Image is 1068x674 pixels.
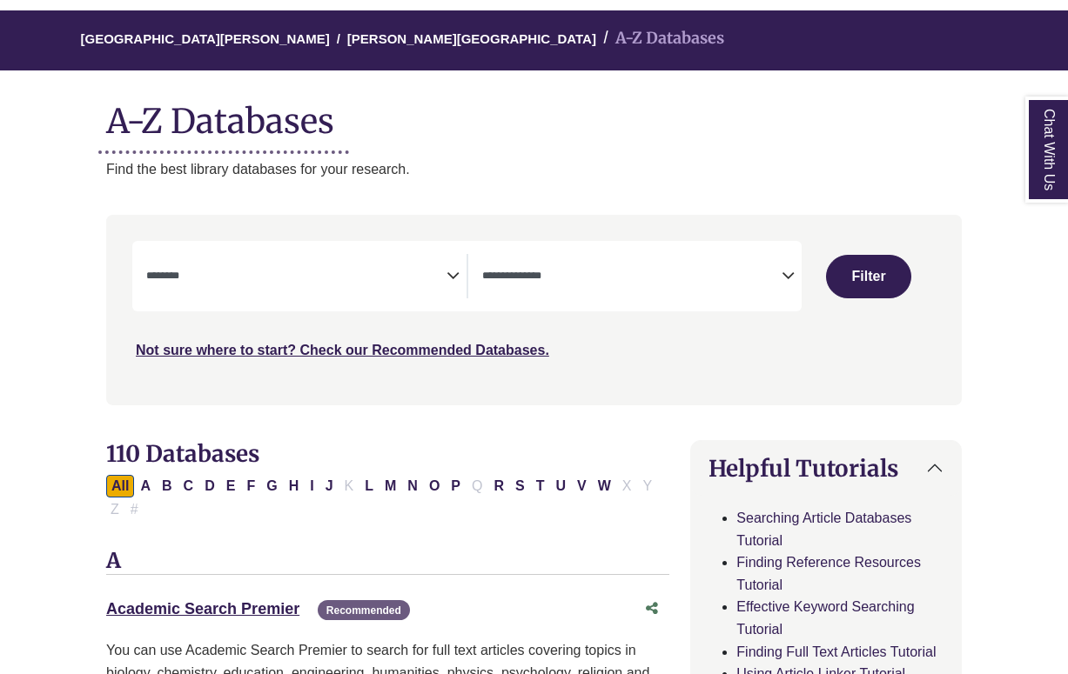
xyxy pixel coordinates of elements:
[691,441,961,496] button: Helpful Tutorials
[241,475,260,497] button: Filter Results F
[178,475,199,497] button: Filter Results C
[424,475,445,497] button: Filter Results O
[261,475,282,497] button: Filter Results G
[510,475,530,497] button: Filter Results S
[106,600,299,617] a: Academic Search Premier
[106,215,962,404] nav: Search filters
[136,343,549,357] a: Not sure where to start? Check our Recommended Databases.
[106,158,962,181] p: Find the best library databases for your research.
[106,549,669,575] h3: A
[551,475,572,497] button: Filter Results U
[446,475,466,497] button: Filter Results P
[736,599,914,637] a: Effective Keyword Searching Tutorial
[531,475,550,497] button: Filter Results T
[359,475,379,497] button: Filter Results L
[482,270,783,284] textarea: Search
[135,475,156,497] button: Filter Results A
[347,29,596,46] a: [PERSON_NAME][GEOGRAPHIC_DATA]
[736,511,911,548] a: Searching Article Databases Tutorial
[106,88,962,141] h1: A-Z Databases
[380,475,401,497] button: Filter Results M
[199,475,220,497] button: Filter Results D
[593,475,616,497] button: Filter Results W
[106,10,962,70] nav: breadcrumb
[736,644,936,659] a: Finding Full Text Articles Tutorial
[221,475,241,497] button: Filter Results E
[81,29,330,46] a: [GEOGRAPHIC_DATA][PERSON_NAME]
[106,477,659,516] div: Alpha-list to filter by first letter of database name
[826,255,910,298] button: Submit for Search Results
[106,439,259,468] span: 110 Databases
[146,270,447,284] textarea: Search
[572,475,592,497] button: Filter Results V
[318,600,410,620] span: Recommended
[736,555,921,592] a: Finding Reference Resources Tutorial
[106,475,134,497] button: All
[488,475,509,497] button: Filter Results R
[305,475,319,497] button: Filter Results I
[320,475,339,497] button: Filter Results J
[402,475,423,497] button: Filter Results N
[635,592,669,625] button: Share this database
[157,475,178,497] button: Filter Results B
[596,26,724,51] li: A-Z Databases
[284,475,305,497] button: Filter Results H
